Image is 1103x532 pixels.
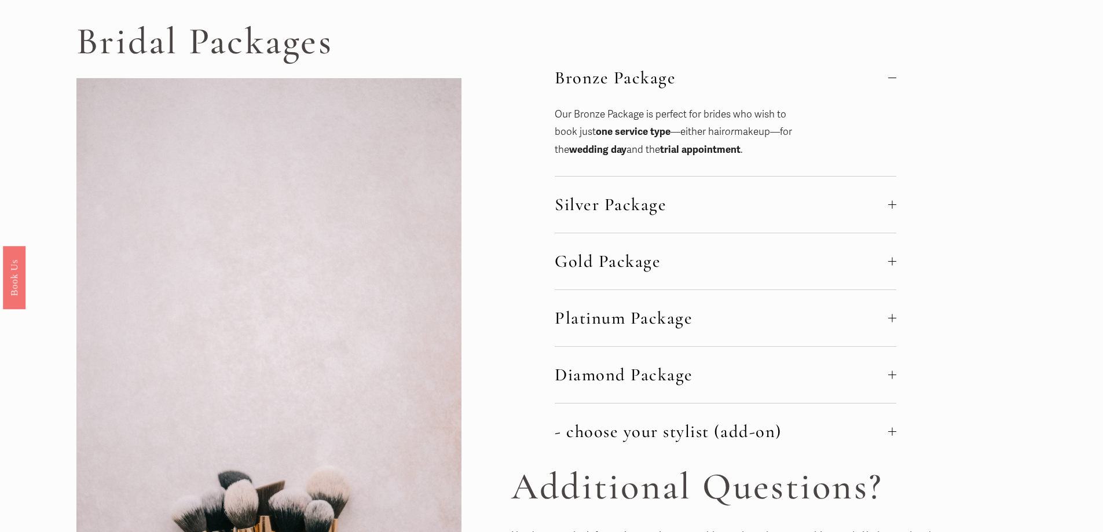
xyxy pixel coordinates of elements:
[555,403,896,460] button: - choose your stylist (add-on)
[76,21,505,62] h1: Bridal Packages
[555,421,888,442] span: - choose your stylist (add-on)
[596,126,670,138] strong: one service type
[555,290,896,346] button: Platinum Package
[555,106,794,159] p: Our Bronze Package is perfect for brides who wish to book just —either hair makeup—for the and the .
[555,307,888,329] span: Platinum Package
[555,177,896,233] button: Silver Package
[3,245,25,309] a: Book Us
[511,466,1070,507] h1: Additional Questions?
[555,251,888,272] span: Gold Package
[555,67,888,89] span: Bronze Package
[555,347,896,403] button: Diamond Package
[660,144,741,156] strong: trial appointment
[725,126,734,138] em: or
[555,106,896,177] div: Bronze Package
[555,233,896,289] button: Gold Package
[555,364,888,386] span: Diamond Package
[555,194,888,215] span: Silver Package
[555,50,896,106] button: Bronze Package
[569,144,626,156] strong: wedding day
